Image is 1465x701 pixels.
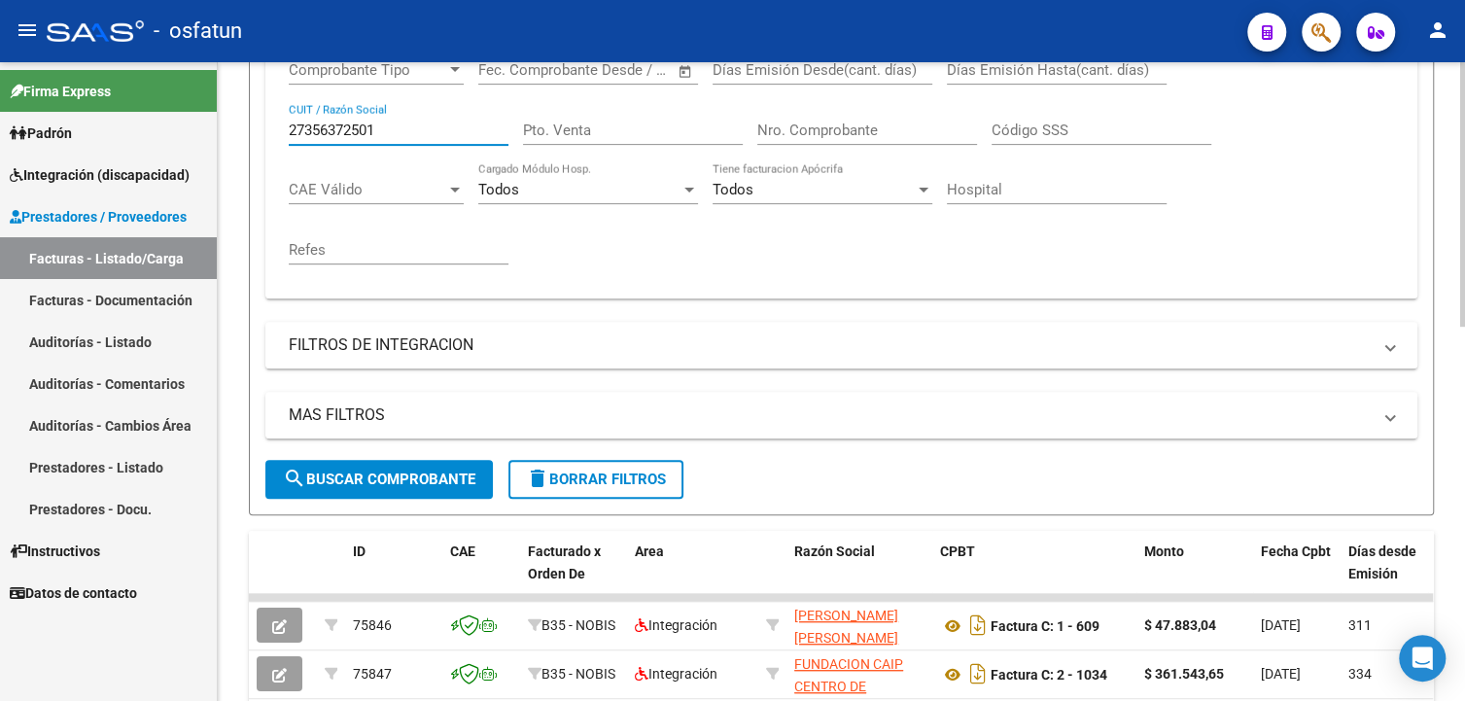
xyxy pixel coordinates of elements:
[289,404,1371,426] mat-panel-title: MAS FILTROS
[10,81,111,102] span: Firma Express
[1261,543,1331,559] span: Fecha Cpbt
[675,60,697,83] button: Open calendar
[940,543,975,559] span: CPBT
[154,10,242,53] span: - osfatun
[965,658,991,689] i: Descargar documento
[932,531,1136,616] datatable-header-cell: CPBT
[991,618,1099,634] strong: Factura C: 1 - 609
[1341,531,1428,616] datatable-header-cell: Días desde Emisión
[10,164,190,186] span: Integración (discapacidad)
[635,617,717,633] span: Integración
[794,608,898,646] span: [PERSON_NAME] [PERSON_NAME]
[265,392,1417,438] mat-expansion-panel-header: MAS FILTROS
[442,531,520,616] datatable-header-cell: CAE
[10,582,137,604] span: Datos de contacto
[353,617,392,633] span: 75846
[1136,531,1253,616] datatable-header-cell: Monto
[283,471,475,488] span: Buscar Comprobante
[635,543,664,559] span: Area
[283,467,306,490] mat-icon: search
[786,531,932,616] datatable-header-cell: Razón Social
[794,605,924,646] div: 27388082564
[713,181,753,198] span: Todos
[1144,617,1216,633] strong: $ 47.883,04
[265,460,493,499] button: Buscar Comprobante
[16,18,39,42] mat-icon: menu
[478,61,541,79] input: Start date
[508,460,683,499] button: Borrar Filtros
[1348,617,1372,633] span: 311
[353,666,392,682] span: 75847
[965,610,991,641] i: Descargar documento
[1253,531,1341,616] datatable-header-cell: Fecha Cpbt
[1426,18,1449,42] mat-icon: person
[289,181,446,198] span: CAE Válido
[1348,666,1372,682] span: 334
[1144,666,1224,682] strong: $ 361.543,65
[526,467,549,490] mat-icon: delete
[1348,543,1416,581] span: Días desde Emisión
[635,666,717,682] span: Integración
[991,667,1107,683] strong: Factura C: 2 - 1034
[528,543,601,581] span: Facturado x Orden De
[345,531,442,616] datatable-header-cell: ID
[10,123,72,144] span: Padrón
[541,617,615,633] span: B35 - NOBIS
[450,543,475,559] span: CAE
[1399,635,1446,682] div: Open Intercom Messenger
[627,531,758,616] datatable-header-cell: Area
[526,471,666,488] span: Borrar Filtros
[289,61,446,79] span: Comprobante Tipo
[289,334,1371,356] mat-panel-title: FILTROS DE INTEGRACION
[520,531,627,616] datatable-header-cell: Facturado x Orden De
[541,666,615,682] span: B35 - NOBIS
[1261,617,1301,633] span: [DATE]
[265,322,1417,368] mat-expansion-panel-header: FILTROS DE INTEGRACION
[559,61,653,79] input: End date
[10,206,187,228] span: Prestadores / Proveedores
[794,543,875,559] span: Razón Social
[10,541,100,562] span: Instructivos
[478,181,519,198] span: Todos
[794,653,924,694] div: 30715245503
[1261,666,1301,682] span: [DATE]
[1144,543,1184,559] span: Monto
[353,543,366,559] span: ID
